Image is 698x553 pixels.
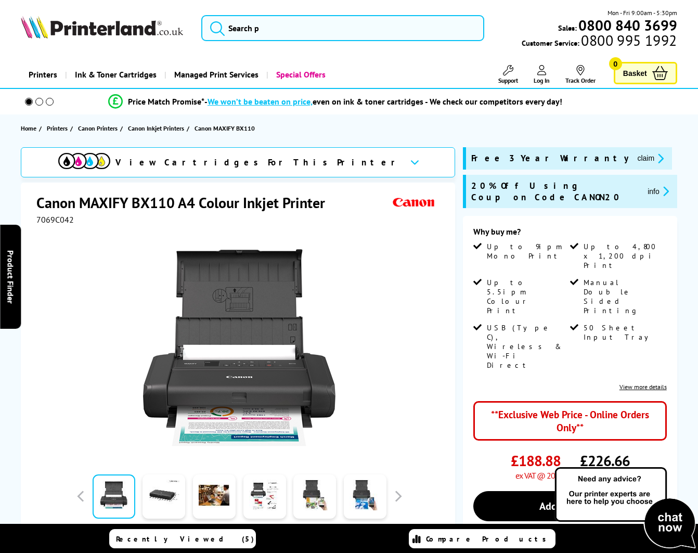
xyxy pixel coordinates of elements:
[498,76,518,84] span: Support
[580,451,630,470] span: £226.66
[47,123,70,134] a: Printers
[390,193,438,212] img: Canon
[201,15,484,41] input: Search p
[471,180,639,203] span: 20% Off Using Coupon Code CANON20
[584,323,665,342] span: 50 Sheet Input Tray
[128,123,187,134] a: Canon Inkjet Printers
[607,8,677,18] span: Mon - Fri 9:00am - 5:30pm
[5,93,665,111] li: modal_Promise
[109,529,256,548] a: Recently Viewed (5)
[578,16,677,35] b: 0800 840 3699
[487,242,568,261] span: Up to 9ipm Mono Print
[58,153,110,169] img: View Cartridges
[426,534,552,544] span: Compare Products
[471,152,629,164] span: Free 3 Year Warranty
[164,61,266,88] a: Managed Print Services
[584,242,665,270] span: Up to 4,800 x 1,200 dpi Print
[204,96,562,107] div: - even on ink & toner cartridges - We check our competitors every day!
[522,35,677,48] span: Customer Service:
[208,96,313,107] span: We won’t be beaten on price,
[36,214,74,225] span: 7069C042
[78,123,120,134] a: Canon Printers
[552,466,698,551] img: Open Live Chat window
[473,491,666,521] a: Add to Basket
[137,246,341,449] img: Canon MAXIFY BX110
[21,123,36,134] span: Home
[579,35,677,45] span: 0800 995 1992
[584,278,665,315] span: Manual Double Sided Printing
[644,185,672,197] button: promo-description
[609,57,622,70] span: 0
[21,61,65,88] a: Printers
[266,61,333,88] a: Special Offers
[21,123,39,134] a: Home
[619,383,667,391] a: View more details
[65,61,164,88] a: Ink & Toner Cartridges
[623,66,647,80] span: Basket
[116,534,254,544] span: Recently Viewed (5)
[498,65,518,84] a: Support
[558,23,577,33] span: Sales:
[195,123,257,134] a: Canon MAXIFY BX110
[487,278,568,315] span: Up to 5.5ipm Colour Print
[534,76,550,84] span: Log In
[515,470,561,481] span: ex VAT @ 20%
[614,62,677,84] a: Basket 0
[5,250,16,303] span: Product Finder
[115,157,402,168] span: View Cartridges For This Printer
[473,401,666,441] div: **Exclusive Web Price - Online Orders Only**
[36,193,335,212] h1: Canon MAXIFY BX110 A4 Colour Inkjet Printer
[75,61,157,88] span: Ink & Toner Cartridges
[47,123,68,134] span: Printers
[128,96,204,107] span: Price Match Promise*
[534,65,550,84] a: Log In
[577,20,677,30] a: 0800 840 3699
[487,323,568,370] span: USB (Type C), Wireless & Wi-Fi Direct
[511,451,561,470] span: £188.88
[78,123,118,134] span: Canon Printers
[195,123,255,134] span: Canon MAXIFY BX110
[634,152,667,164] button: promo-description
[128,123,184,134] span: Canon Inkjet Printers
[565,65,596,84] a: Track Order
[473,226,666,242] div: Why buy me?
[21,16,183,38] img: Printerland Logo
[409,529,555,548] a: Compare Products
[21,16,188,41] a: Printerland Logo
